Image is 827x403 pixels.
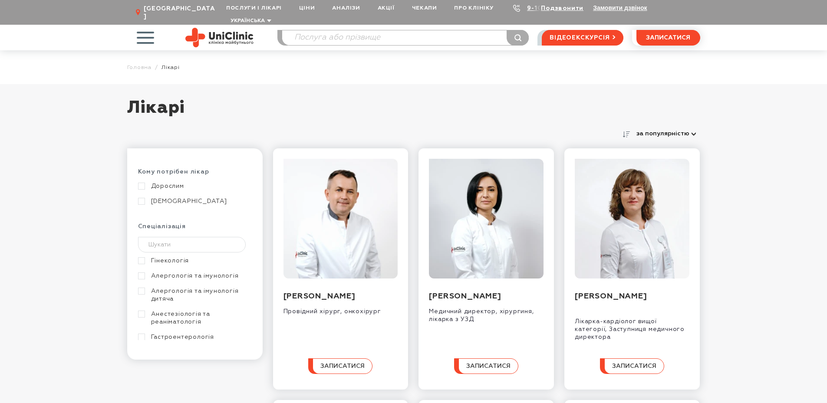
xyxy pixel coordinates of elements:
a: [PERSON_NAME] [429,292,501,300]
span: записатися [466,363,511,369]
a: 9-103 [527,5,546,11]
span: записатися [612,363,656,369]
img: Смирнова Дар'я Олександрівна [429,159,544,278]
button: Українська [228,18,271,24]
img: Назарова Інна Леонідівна [575,159,689,278]
span: Українська [231,18,265,23]
button: записатися [600,358,664,374]
button: записатися [454,358,518,374]
div: Спеціалізація [138,223,252,237]
img: Захарчук Олександр Валентинович [283,159,398,278]
div: Провідний хірург, онкохірург [283,301,398,315]
span: Лікарі [161,64,180,71]
img: Uniclinic [185,28,254,47]
a: Анестезіологія та реаніматологія [138,310,250,326]
div: Лікарка-кардіолог вищої категорії, Заступниця медичного директора [575,311,689,341]
a: Алергологія та імунологія дитяча [138,287,250,303]
button: записатися [308,358,372,374]
input: Послуга або прізвище [282,30,529,45]
a: [PERSON_NAME] [575,292,647,300]
a: Алергологія та імунологія [138,272,250,280]
button: Замовити дзвінок [593,4,647,11]
button: записатися [636,30,700,46]
span: записатися [646,35,690,41]
div: Медичний директор, хірургиня, лікарка з УЗД [429,301,544,323]
a: Гастроентерологія [138,333,250,341]
span: [GEOGRAPHIC_DATA] [144,5,217,20]
a: Подзвонити [541,5,583,11]
a: [DEMOGRAPHIC_DATA] [138,197,250,205]
button: за популярністю [633,128,700,140]
input: Шукати [138,237,246,252]
span: відеоекскурсія [550,30,610,45]
h1: Лікарі [127,97,700,128]
a: Гінекологія [138,257,250,265]
div: Кому потрібен лікар [138,168,252,182]
a: відеоекскурсія [542,30,623,46]
a: Дорослим [138,182,250,190]
a: [PERSON_NAME] [283,292,356,300]
a: Головна [127,64,152,71]
span: записатися [320,363,365,369]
